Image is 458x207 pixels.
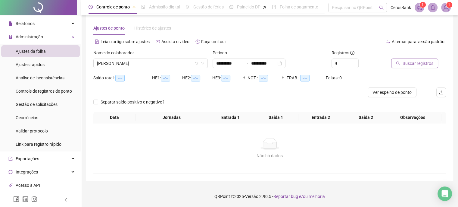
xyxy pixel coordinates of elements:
span: Buscar registros [403,60,433,67]
span: Leia o artigo sobre ajustes [101,39,150,44]
span: file-text [95,40,99,44]
span: JEFFETER NASCIMENTO DE OLIVEIRA [97,59,204,68]
label: Nome do colaborador [93,49,138,56]
span: linkedin [22,196,28,202]
span: Gestão de solicitações [16,102,58,107]
span: search [396,61,400,65]
span: api [8,183,13,187]
footer: QRPoint © 2025 - 2.90.5 - [81,186,458,207]
span: Reportar bug e/ou melhoria [273,194,325,199]
span: --:-- [221,75,230,81]
span: 1 [448,3,450,7]
span: instagram [31,196,37,202]
span: Ocorrências [16,115,38,120]
div: Histórico de ajustes [134,25,171,31]
span: CerusBank [391,4,411,11]
span: Administração [16,34,43,39]
span: pushpin [132,5,136,9]
div: Não há dados [101,152,439,159]
span: search [379,5,384,10]
span: dashboard [229,5,233,9]
span: Análise de inconsistências [16,75,64,80]
span: Link para registro rápido [16,142,61,147]
span: Ajustes rápidos [16,62,45,67]
button: Buscar registros [391,59,438,68]
span: Controle de ponto [96,5,130,9]
span: youtube [156,40,160,44]
span: left [64,198,68,202]
span: --:-- [115,75,125,81]
span: Separar saldo positivo e negativo? [98,99,167,105]
span: to [244,61,249,66]
span: Registros [332,49,354,56]
div: Ajustes de ponto [93,25,125,31]
span: Acesso à API [16,183,40,188]
span: filter [195,62,198,65]
span: --:-- [259,75,268,81]
th: Jornadas [136,112,208,123]
div: HE 1: [152,75,182,81]
span: Assista o vídeo [161,39,189,44]
span: facebook [13,196,19,202]
div: Open Intercom Messenger [438,186,452,201]
span: history [195,40,200,44]
th: Entrada 1 [208,112,253,123]
div: HE 3: [212,75,242,81]
th: Data [93,112,136,123]
div: H. NOT.: [242,75,282,81]
span: Relatórios [16,21,35,26]
button: Ver espelho de ponto [368,88,416,97]
span: --:-- [300,75,310,81]
span: book [272,5,276,9]
span: swap [386,40,390,44]
span: info-circle [350,51,354,55]
span: Ajustes da folha [16,49,46,54]
span: notification [417,5,422,10]
img: 83722 [441,3,450,12]
span: Ver espelho de ponto [372,89,412,96]
span: Gestão de férias [193,5,224,9]
span: Integrações [16,170,38,174]
span: Controle de registros de ponto [16,89,72,94]
span: Versão [245,194,258,199]
span: file-done [141,5,145,9]
span: Exportações [16,156,39,161]
span: swap-right [244,61,249,66]
span: Admissão digital [149,5,180,9]
sup: Atualize o seu contato no menu Meus Dados [446,2,452,8]
span: --:-- [191,75,200,81]
span: Faltas: 0 [326,75,342,80]
span: sync [8,170,13,174]
span: --:-- [161,75,170,81]
span: file [8,21,13,26]
div: H. TRAB.: [282,75,326,81]
span: clock-circle [89,5,93,9]
th: Entrada 2 [298,112,344,123]
span: lock [8,35,13,39]
span: Faça um tour [201,39,226,44]
span: Observações [387,114,439,121]
label: Período [213,49,231,56]
div: HE 2: [182,75,212,81]
span: sun [185,5,190,9]
span: Painel do DP [237,5,260,9]
span: 1 [422,3,424,7]
th: Saída 1 [253,112,298,123]
span: pushpin [263,5,266,9]
span: export [8,157,13,161]
span: Alternar para versão padrão [392,39,444,44]
th: Observações [384,112,442,123]
th: Saída 2 [343,112,388,123]
div: Saldo total: [93,75,152,81]
span: bell [430,5,435,10]
sup: 1 [420,2,426,8]
span: Validar protocolo [16,129,48,133]
span: upload [439,90,444,95]
span: Folha de pagamento [280,5,318,9]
